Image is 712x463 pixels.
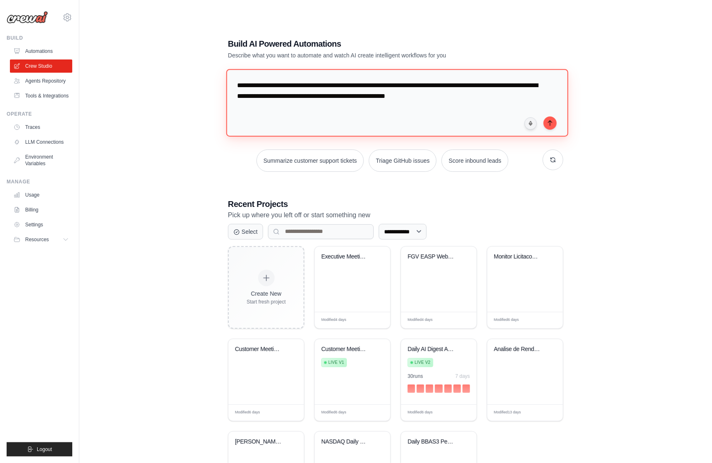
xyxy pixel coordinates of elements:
[347,410,368,416] div: Manage deployment
[25,236,49,243] span: Resources
[247,290,286,298] div: Create New
[408,438,458,446] div: Daily BBAS3 Performance Report
[7,442,72,456] button: Logout
[457,317,464,323] span: Edit
[10,45,72,58] a: Automations
[7,178,72,185] div: Manage
[369,150,437,172] button: Triage GitHub issues
[235,410,260,416] span: Modified 6 days
[444,385,452,393] div: Day 5: 1 executions
[228,38,506,50] h1: Build AI Powered Automations
[441,150,508,172] button: Score inbound leads
[247,299,286,305] div: Start fresh project
[371,317,378,323] span: Edit
[10,203,72,216] a: Billing
[10,233,72,246] button: Resources
[494,346,544,353] div: Analise de Renda Fixa - Resumo Executivo
[494,253,544,261] div: Monitor Licitacoes Goias - Compras.gov
[415,359,430,366] span: Live v2
[417,385,424,393] div: Day 2: 1 executions
[543,150,563,170] button: Get new suggestions
[235,346,285,353] div: Customer Meeting Intelligence & AI Automation Advisor
[543,317,551,323] span: Edit
[435,385,442,393] div: Day 4: 1 executions
[10,59,72,73] a: Crew Studio
[321,410,347,416] span: Modified 6 days
[228,198,563,210] h3: Recent Projects
[543,410,551,416] span: Edit
[456,373,470,380] div: 7 days
[235,438,285,446] div: Paulo Rgde - Recrutamento Ex-Bancarios LinkedIn
[321,346,371,353] div: Customer Meeting Preparation Intelligence
[10,135,72,149] a: LLM Connections
[285,410,292,416] span: Edit
[426,385,433,393] div: Day 3: 1 executions
[228,224,263,240] button: Select
[433,410,454,416] div: Manage deployment
[433,410,448,416] span: Manage
[10,89,72,102] a: Tools & Integrations
[7,35,72,41] div: Build
[7,111,72,117] div: Operate
[228,210,563,221] p: Pick up where you left off or start something new
[408,317,433,323] span: Modified 4 days
[321,253,371,261] div: Executive Meeting Preparation Intelligence
[321,438,371,446] div: NASDAQ Daily Stock Analysis
[408,385,415,393] div: Day 1: 1 executions
[321,317,347,323] span: Modified 4 days
[494,317,519,323] span: Modified 6 days
[328,359,344,366] span: Live v1
[408,253,458,261] div: FGV EASP Webinar (Crew)
[371,410,378,416] span: Edit
[10,74,72,88] a: Agents Repository
[10,218,72,231] a: Settings
[408,346,458,353] div: Daily AI Digest Automation
[408,410,433,416] span: Modified 6 days
[494,410,521,416] span: Modified 13 days
[408,373,423,380] div: 30 run s
[10,188,72,202] a: Usage
[7,11,48,24] img: Logo
[463,385,470,393] div: Day 7: 1 executions
[37,446,52,453] span: Logout
[347,410,362,416] span: Manage
[525,117,537,130] button: Click to speak your automation idea
[228,51,506,59] p: Describe what you want to automate and watch AI create intelligent workflows for you
[453,385,461,393] div: Day 6: 1 executions
[457,410,464,416] span: Edit
[10,121,72,134] a: Traces
[408,383,470,393] div: Activity over last 7 days
[10,150,72,170] a: Environment Variables
[256,150,364,172] button: Summarize customer support tickets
